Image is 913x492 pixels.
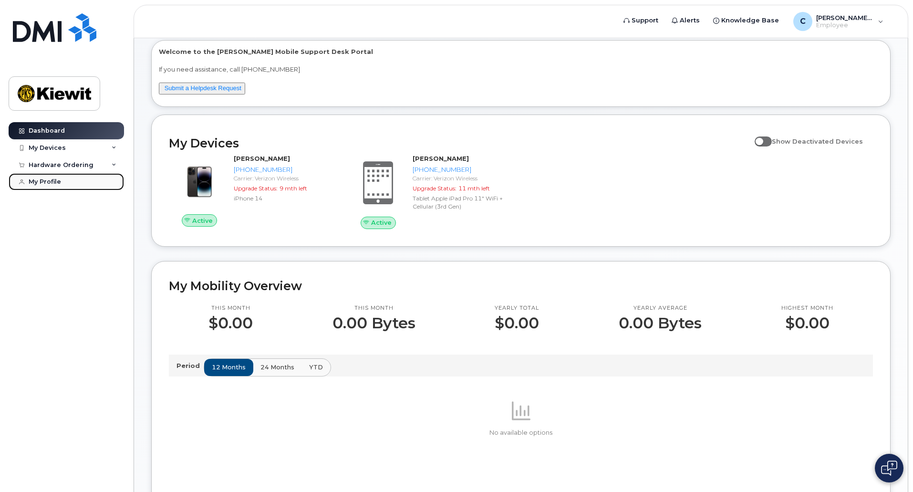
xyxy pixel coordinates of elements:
[280,185,307,192] span: 9 mth left
[169,429,873,437] p: No available options
[787,12,890,31] div: Chris.Otey
[495,304,539,312] p: Yearly total
[234,194,332,202] div: iPhone 14
[234,155,290,162] strong: [PERSON_NAME]
[169,136,750,150] h2: My Devices
[495,314,539,332] p: $0.00
[159,47,883,56] p: Welcome to the [PERSON_NAME] Mobile Support Desk Portal
[332,314,415,332] p: 0.00 Bytes
[755,132,762,140] input: Show Deactivated Devices
[632,16,658,25] span: Support
[260,363,294,372] span: 24 months
[413,165,511,174] div: [PHONE_NUMBER]
[800,16,806,27] span: C
[781,314,833,332] p: $0.00
[816,14,873,21] span: [PERSON_NAME].[PERSON_NAME]
[680,16,700,25] span: Alerts
[413,185,456,192] span: Upgrade Status:
[169,154,336,227] a: Active[PERSON_NAME][PHONE_NUMBER]Carrier: Verizon WirelessUpgrade Status:9 mth leftiPhone 14
[413,155,469,162] strong: [PERSON_NAME]
[208,304,253,312] p: This month
[348,154,515,229] a: Active[PERSON_NAME][PHONE_NUMBER]Carrier: Verizon WirelessUpgrade Status:11 mth leftTablet Apple ...
[458,185,490,192] span: 11 mth left
[772,137,863,145] span: Show Deactivated Devices
[617,11,665,30] a: Support
[413,174,511,182] div: Carrier: Verizon Wireless
[176,159,222,205] img: image20231002-3703462-njx0qo.jpeg
[619,314,702,332] p: 0.00 Bytes
[721,16,779,25] span: Knowledge Base
[332,304,415,312] p: This month
[159,65,883,74] p: If you need assistance, call [PHONE_NUMBER]
[234,165,332,174] div: [PHONE_NUMBER]
[665,11,706,30] a: Alerts
[371,218,392,227] span: Active
[192,216,213,225] span: Active
[169,279,873,293] h2: My Mobility Overview
[176,361,204,370] p: Period
[234,174,332,182] div: Carrier: Verizon Wireless
[165,84,241,92] a: Submit a Helpdesk Request
[159,83,245,94] button: Submit a Helpdesk Request
[816,21,873,29] span: Employee
[413,194,511,210] div: Tablet Apple iPad Pro 11" WiFi + Cellular (3rd Gen)
[208,314,253,332] p: $0.00
[619,304,702,312] p: Yearly average
[706,11,786,30] a: Knowledge Base
[881,461,897,476] img: Open chat
[309,363,323,372] span: YTD
[781,304,833,312] p: Highest month
[234,185,278,192] span: Upgrade Status:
